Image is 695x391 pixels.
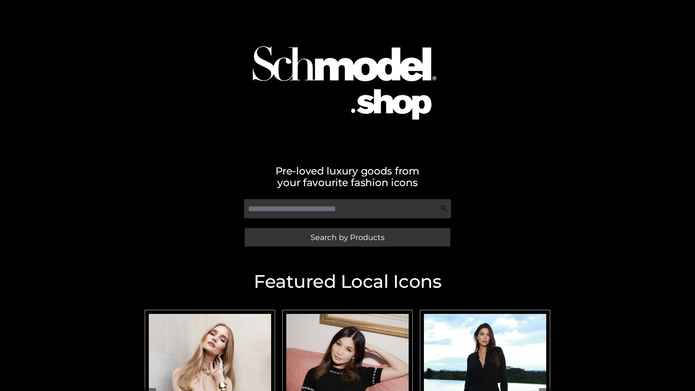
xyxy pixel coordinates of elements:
span: Search by Products [311,234,384,241]
h2: Featured Local Icons​ [141,273,554,291]
h2: Pre-loved luxury goods from your favourite fashion icons [141,165,554,188]
img: Search Icon [440,205,447,212]
a: Search by Products [245,228,450,247]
